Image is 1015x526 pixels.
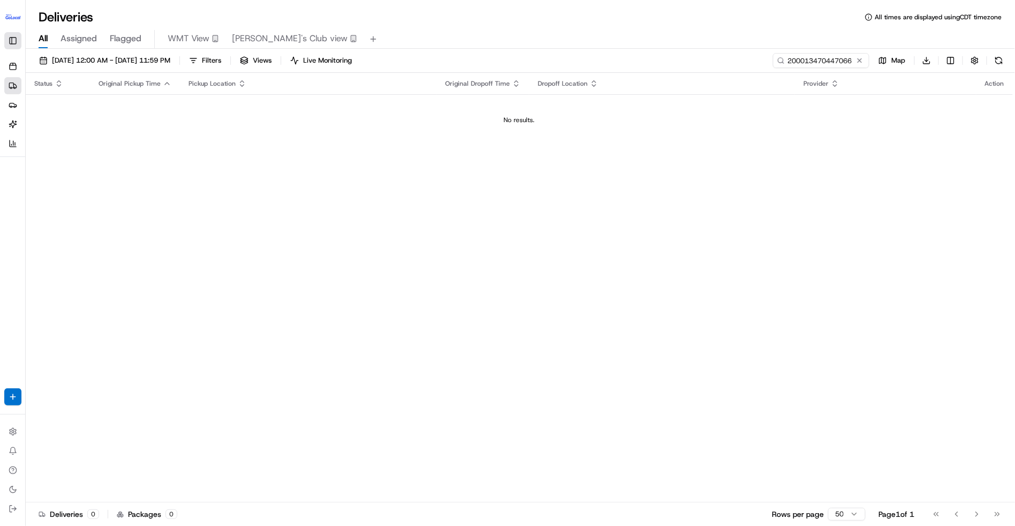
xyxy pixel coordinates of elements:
[36,102,176,112] div: Start new chat
[303,56,352,65] span: Live Monitoring
[874,53,910,68] button: Map
[991,53,1006,68] button: Refresh
[538,79,588,88] span: Dropoff Location
[36,112,136,121] div: We're available if you need us!
[168,32,209,45] span: WMT View
[184,53,226,68] button: Filters
[773,53,869,68] input: Type to search
[11,156,19,164] div: 📗
[39,32,48,45] span: All
[86,151,176,170] a: 💻API Documentation
[52,56,170,65] span: [DATE] 12:00 AM - [DATE] 11:59 PM
[11,42,195,59] p: Welcome 👋
[107,181,130,189] span: Pylon
[253,56,272,65] span: Views
[34,79,52,88] span: Status
[87,509,99,519] div: 0
[772,509,824,520] p: Rows per page
[891,56,905,65] span: Map
[4,9,21,26] img: Walmart GoLocal
[34,53,175,68] button: [DATE] 12:00 AM - [DATE] 11:59 PM
[875,13,1002,21] span: All times are displayed using CDT timezone
[6,151,86,170] a: 📗Knowledge Base
[182,105,195,118] button: Start new chat
[30,116,1009,124] div: No results.
[39,509,99,520] div: Deliveries
[445,79,510,88] span: Original Dropoff Time
[878,509,914,520] div: Page 1 of 1
[99,79,161,88] span: Original Pickup Time
[110,32,141,45] span: Flagged
[39,9,93,26] h1: Deliveries
[189,79,236,88] span: Pickup Location
[4,4,21,30] button: Walmart GoLocal
[232,32,348,45] span: [PERSON_NAME]'s Club view
[11,10,32,32] img: Nash
[76,181,130,189] a: Powered byPylon
[61,32,97,45] span: Assigned
[166,509,177,519] div: 0
[21,155,82,166] span: Knowledge Base
[101,155,172,166] span: API Documentation
[202,56,221,65] span: Filters
[11,102,30,121] img: 1736555255976-a54dd68f-1ca7-489b-9aae-adbdc363a1c4
[235,53,276,68] button: Views
[285,53,357,68] button: Live Monitoring
[985,79,1004,88] div: Action
[117,509,177,520] div: Packages
[91,156,99,164] div: 💻
[28,69,177,80] input: Clear
[803,79,829,88] span: Provider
